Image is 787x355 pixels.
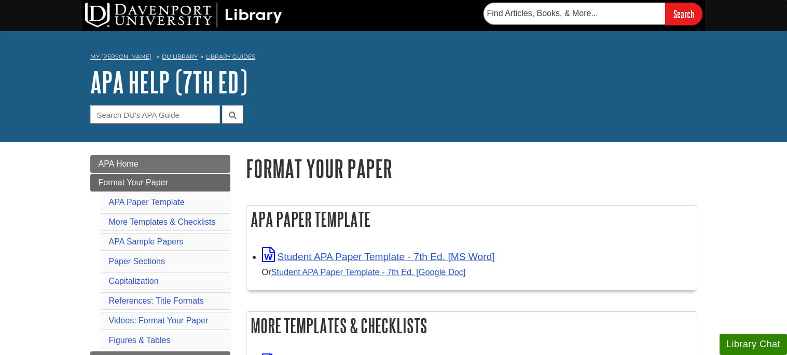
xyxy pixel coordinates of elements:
[85,3,282,28] img: DU Library
[90,155,230,173] a: APA Home
[484,3,665,24] input: Find Articles, Books, & More...
[665,3,702,25] input: Search
[109,257,165,266] a: Paper Sections
[271,267,466,277] a: Student APA Paper Template - 7th Ed. [Google Doc]
[90,66,247,98] a: APA Help (7th Ed)
[90,174,230,192] a: Format Your Paper
[90,105,220,124] input: Search DU's APA Guide
[99,178,168,187] span: Format Your Paper
[246,155,697,182] h1: Format Your Paper
[206,53,255,60] a: Library Guides
[109,336,171,345] a: Figures & Tables
[162,53,198,60] a: DU Library
[720,334,787,355] button: Library Chat
[246,206,697,233] h2: APA Paper Template
[262,267,466,277] small: Or
[484,3,702,25] form: Searches DU Library's articles, books, and more
[90,50,697,66] nav: breadcrumb
[246,312,697,339] h2: More Templates & Checklists
[99,159,139,168] span: APA Home
[109,296,204,305] a: References: Title Formats
[109,217,216,226] a: More Templates & Checklists
[109,316,209,325] a: Videos: Format Your Paper
[109,237,184,246] a: APA Sample Papers
[90,52,151,61] a: My [PERSON_NAME]
[109,198,185,207] a: APA Paper Template
[109,277,159,285] a: Capitalization
[262,251,495,262] a: Link opens in new window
